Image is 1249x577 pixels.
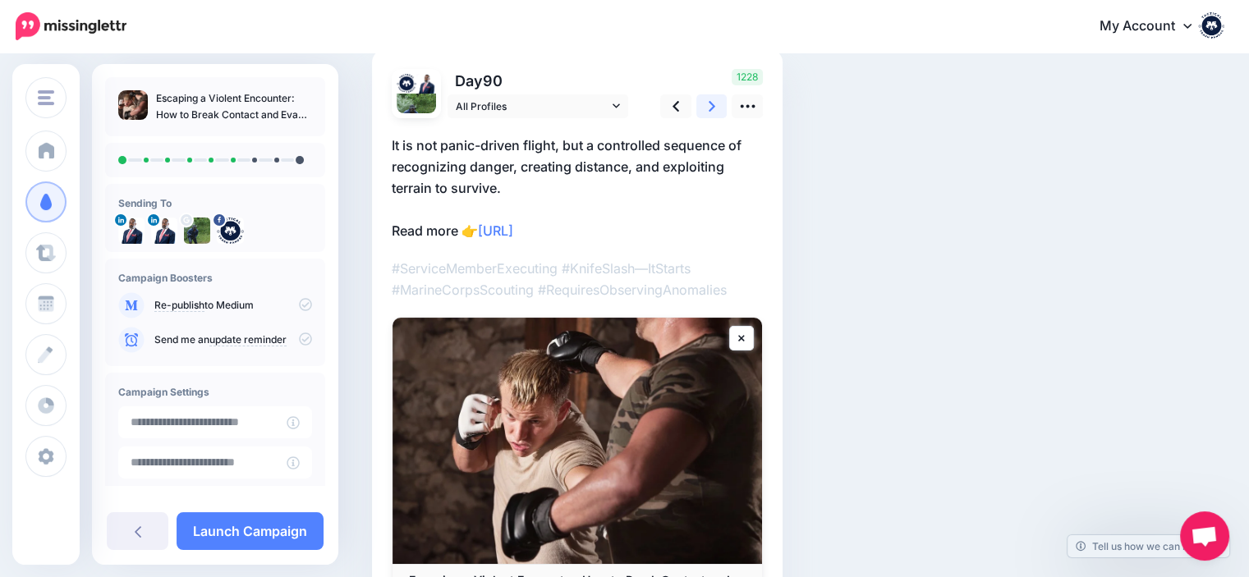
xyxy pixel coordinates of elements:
[1068,535,1229,557] a: Tell us how we can improve
[154,332,312,347] p: Send me an
[16,12,126,40] img: Missinglettr
[397,74,416,94] img: 261822796_109291831592120_6969199850403577163_n-bsa126491.png
[483,72,503,89] span: 90
[392,258,763,300] p: #ServiceMemberExecuting #KnifeSlash—ItStarts #MarineCorpsScouting #RequiresObservingAnomalies
[393,318,762,564] img: Escaping a Violent Encounter: How to Break Contact and Evade Safely — Tactical Trash Pandas, LLC
[1180,511,1229,561] a: Open chat
[154,298,312,313] p: to Medium
[151,218,177,244] img: 1698271209642-86455.png
[448,69,631,93] p: Day
[209,333,287,346] a: update reminder
[154,299,204,312] a: Re-publish
[456,98,608,115] span: All Profiles
[217,218,244,244] img: 261822796_109291831592120_6969199850403577163_n-bsa126491.png
[416,74,436,94] img: 1698271209642-86455.png
[38,90,54,105] img: menu.png
[118,197,312,209] h4: Sending To
[448,94,628,118] a: All Profiles
[118,386,312,398] h4: Campaign Settings
[184,218,210,244] img: ACg8ocJGpQo1Zz2mDxF63skB6RhxQ4lv_d8s1gLMAxk0M1CXTg3kAh_Ws96-c-88891.png
[118,272,312,284] h4: Campaign Boosters
[118,90,148,120] img: 2ce45e08b89a0781ed9f9346036a94d6_thumb.jpg
[478,222,513,239] a: [URL]
[732,69,763,85] span: 1228
[156,90,312,123] p: Escaping a Violent Encounter: How to Break Contact and Evade Safely
[118,218,145,244] img: 1698271209642-86455.png
[397,94,436,133] img: ACg8ocJGpQo1Zz2mDxF63skB6RhxQ4lv_d8s1gLMAxk0M1CXTg3kAh_Ws96-c-88891.png
[1083,7,1224,47] a: My Account
[392,135,763,241] p: It is not panic-driven flight, but a controlled sequence of recognizing danger, creating distance...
